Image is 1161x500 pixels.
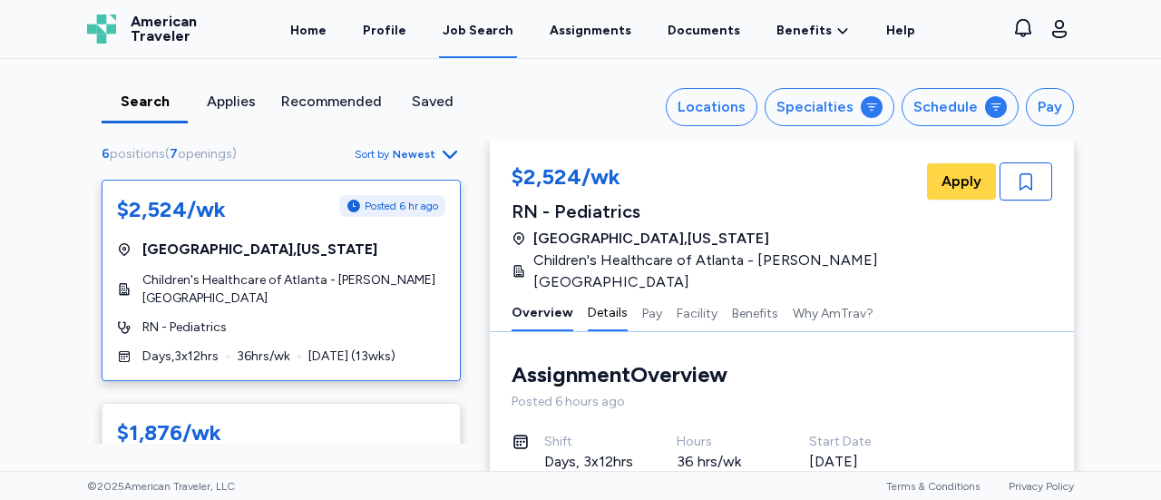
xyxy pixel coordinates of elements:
button: Pay [1026,88,1074,126]
div: Posted 6 hours ago [512,393,1052,411]
button: Sort byNewest [355,143,461,165]
div: Assignment Overview [512,360,727,389]
div: Schedule [913,96,978,118]
button: Facility [677,293,717,331]
span: 7 [170,146,178,162]
button: Apply [927,163,996,200]
a: Privacy Policy [1009,480,1074,493]
a: Job Search [439,2,517,58]
div: Days, 3x12hrs [544,451,633,473]
div: ( ) [102,145,244,163]
div: $2,524/wk [512,162,923,195]
div: Shift [544,433,633,451]
div: Job Search [443,22,513,40]
span: [DATE] ( 13 wks) [308,348,395,366]
div: Search [109,91,180,113]
div: $2,524/wk [117,195,226,224]
div: RN - Pediatrics [512,199,923,224]
span: © 2025 American Traveler, LLC [87,479,235,494]
span: openings [178,146,232,162]
div: Start Date [809,433,898,451]
img: Logo [87,15,116,44]
a: Benefits [776,22,850,40]
span: [GEOGRAPHIC_DATA] , [US_STATE] [533,228,769,250]
a: Terms & Conditions [886,480,980,493]
button: Pay [642,293,662,331]
span: 36 hrs/wk [237,348,290,366]
span: American Traveler [131,15,197,44]
div: [DATE] [809,451,898,473]
div: $1,876/wk [117,418,221,447]
span: 6 [102,146,110,162]
span: [GEOGRAPHIC_DATA] , [US_STATE] [142,239,377,260]
div: Hours [677,433,766,451]
span: Days , 3 x 12 hrs [142,348,219,366]
button: Details [588,293,628,331]
button: Locations [666,88,757,126]
div: Applies [195,91,267,113]
button: Schedule [902,88,1019,126]
span: Children's Healthcare of Atlanta - [PERSON_NAME][GEOGRAPHIC_DATA] [533,250,912,293]
span: Posted 6 hr ago [365,199,438,213]
button: Why AmTrav? [793,293,873,331]
button: Overview [512,293,573,331]
div: Locations [678,96,746,118]
button: Benefits [732,293,778,331]
div: Saved [396,91,468,113]
span: Newest [393,147,435,162]
span: Children's Healthcare of Atlanta - [PERSON_NAME][GEOGRAPHIC_DATA] [142,271,445,308]
span: Sort by [355,147,389,162]
span: Benefits [776,22,832,40]
button: Specialties [765,88,894,126]
div: 36 hrs/wk [677,451,766,473]
span: RN - Pediatrics [142,319,227,337]
span: Apply [941,171,981,192]
div: Recommended [281,91,382,113]
span: positions [110,146,165,162]
div: Pay [1038,96,1062,118]
div: Specialties [776,96,854,118]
